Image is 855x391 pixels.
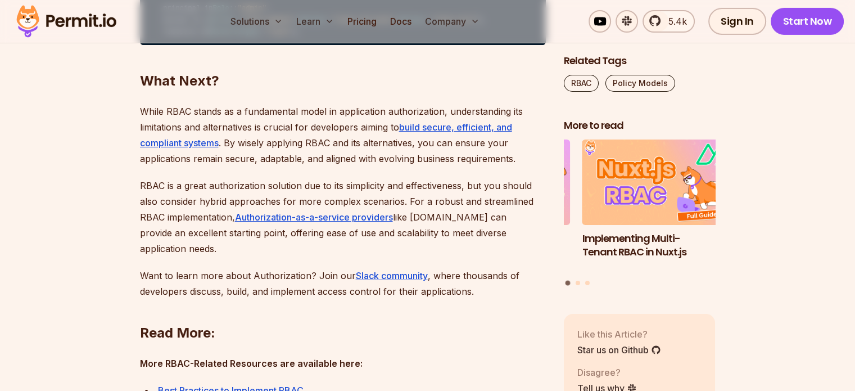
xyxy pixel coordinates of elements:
li: 1 of 3 [582,140,734,273]
a: 5.4k [643,10,695,33]
a: Policy Models [605,75,675,92]
a: Authorization-as-a-service providers [235,212,393,223]
a: Star us on Github [577,343,661,356]
button: Go to slide 1 [566,280,571,285]
button: Learn [292,10,338,33]
button: Company [420,10,484,33]
strong: Read More: [140,325,215,341]
a: Pricing [343,10,381,33]
p: While RBAC stands as a fundamental model in application authorization, understanding its limitati... [140,104,546,167]
strong: What Next? [140,73,219,89]
button: Go to slide 2 [576,280,580,285]
h2: Related Tags [564,54,716,68]
li: 3 of 3 [418,140,570,273]
div: Posts [564,140,716,287]
strong: More RBAC-Related Resources are available here: [140,358,363,369]
button: Go to slide 3 [585,280,590,285]
h3: Implementing Multi-Tenant RBAC in Nuxt.js [582,231,734,259]
h2: More to read [564,119,716,133]
button: Solutions [226,10,287,33]
span: 5.4k [662,15,687,28]
a: Sign In [708,8,766,35]
a: Docs [386,10,416,33]
h3: Policy-Based Access Control (PBAC) Isn’t as Great as You Think [418,231,570,273]
a: Slack community [356,270,428,281]
p: Like this Article? [577,327,661,340]
p: RBAC is a great authorization solution due to its simplicity and effectiveness, but you should al... [140,178,546,257]
a: Implementing Multi-Tenant RBAC in Nuxt.jsImplementing Multi-Tenant RBAC in Nuxt.js [582,140,734,273]
img: Permit logo [11,2,121,41]
a: Start Now [771,8,844,35]
p: Disagree? [577,365,637,379]
img: Implementing Multi-Tenant RBAC in Nuxt.js [582,140,734,225]
a: RBAC [564,75,599,92]
img: Policy-Based Access Control (PBAC) Isn’t as Great as You Think [418,140,570,225]
p: Want to learn more about Authorization? Join our , where thousands of developers discuss, build, ... [140,268,546,299]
